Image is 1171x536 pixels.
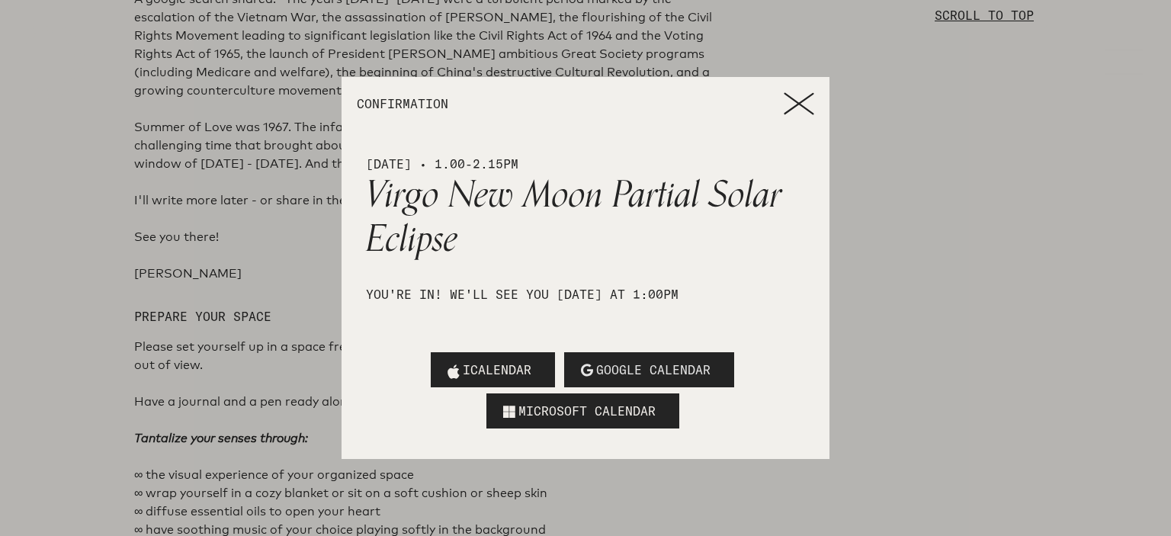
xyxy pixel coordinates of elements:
a: GOOGLE CALENDAR [564,354,740,368]
p: CONFIRMATION [357,98,784,110]
span: MICROSOFT CALENDAR [518,402,656,420]
button: MICROSOFT CALENDAR [486,393,679,428]
span: GOOGLE CALENDAR [596,361,711,379]
p: You're in! We'll see you [DATE] at 1:00pm [366,285,805,303]
button: ICALENDAR [431,352,555,387]
span: Virgo New Moon Partial Solar Eclipse [366,165,781,269]
p: [DATE] • 1.00-2.15pm [366,155,805,173]
span: ICALENDAR [463,361,531,379]
a: MICROSOFT CALENDAR [486,395,685,409]
button: GOOGLE CALENDAR [564,352,734,387]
